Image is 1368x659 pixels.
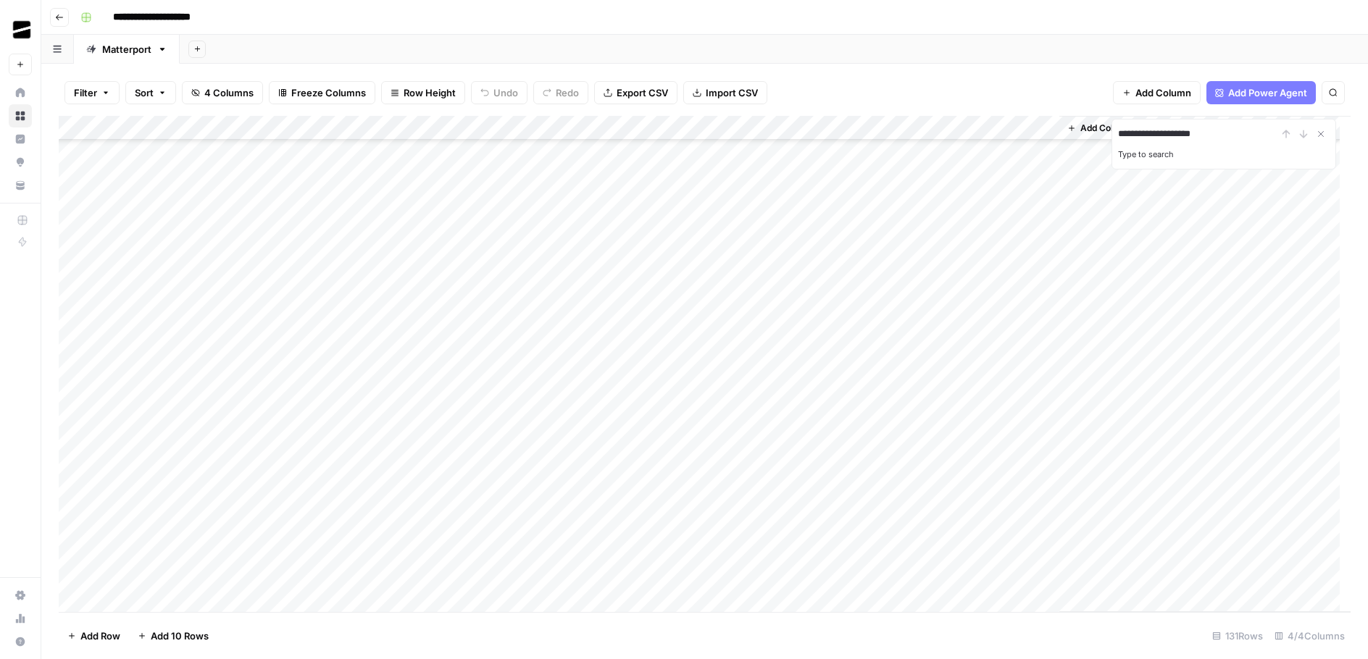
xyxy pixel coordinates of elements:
button: Help + Support [9,630,32,653]
span: Undo [493,85,518,100]
span: 4 Columns [204,85,254,100]
div: Matterport [102,42,151,56]
img: OGM Logo [9,17,35,43]
span: Freeze Columns [291,85,366,100]
a: Home [9,81,32,104]
button: Add Column [1062,119,1137,138]
button: Export CSV [594,81,677,104]
span: Filter [74,85,97,100]
button: Undo [471,81,527,104]
span: Import CSV [706,85,758,100]
button: Sort [125,81,176,104]
button: Close Search [1312,125,1330,143]
div: 131 Rows [1206,624,1269,647]
button: Filter [64,81,120,104]
label: Type to search [1118,149,1174,159]
button: Import CSV [683,81,767,104]
a: Matterport [74,35,180,64]
button: Add Power Agent [1206,81,1316,104]
a: Opportunities [9,151,32,174]
a: Browse [9,104,32,127]
span: Add Column [1080,122,1131,135]
a: Usage [9,607,32,630]
span: Add Power Agent [1228,85,1307,100]
a: Insights [9,127,32,151]
span: Row Height [404,85,456,100]
span: Add 10 Rows [151,629,209,643]
span: Sort [135,85,154,100]
a: Your Data [9,174,32,197]
span: Add Column [1135,85,1191,100]
a: Settings [9,584,32,607]
button: Redo [533,81,588,104]
button: 4 Columns [182,81,263,104]
button: Add Row [59,624,129,647]
div: 4/4 Columns [1269,624,1351,647]
span: Redo [556,85,579,100]
button: Row Height [381,81,465,104]
button: Add 10 Rows [129,624,217,647]
span: Add Row [80,629,120,643]
button: Freeze Columns [269,81,375,104]
button: Add Column [1113,81,1201,104]
button: Workspace: OGM [9,12,32,48]
span: Export CSV [617,85,668,100]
